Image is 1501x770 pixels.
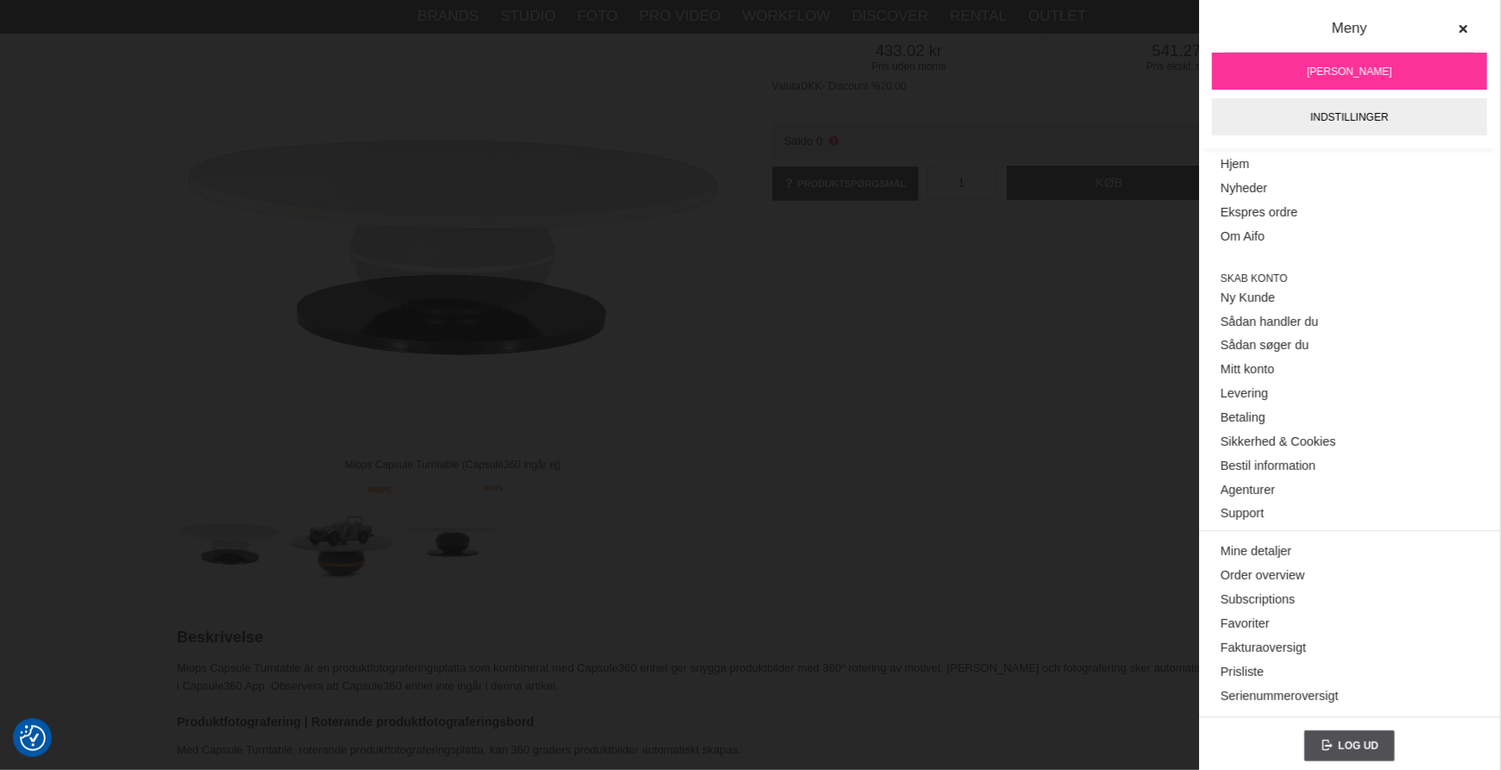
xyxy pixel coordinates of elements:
[784,135,813,147] span: Saldo
[1212,98,1487,135] a: Indstillinger
[1221,612,1479,636] a: Favoriter
[1221,502,1479,526] a: Support
[20,723,46,754] button: Samtykkepræferencer
[1221,588,1479,612] a: Subscriptions
[950,5,1007,28] a: Rental
[1221,286,1479,310] a: Ny Kunde
[1221,271,1479,286] span: Skab konto
[401,484,506,588] img: Turntable består av övre och nedre skiva
[852,5,929,28] a: Discover
[1221,177,1479,201] a: Nyheder
[1221,454,1479,479] a: Bestil information
[577,5,618,28] a: Foto
[1047,60,1325,72] span: Pris ekskl. moms
[822,80,881,92] span: - Discount %
[1221,540,1479,564] a: Mine detaljer
[500,5,556,28] a: Studio
[1221,684,1479,708] a: Serienummeroversigt
[1221,310,1479,334] a: Sådan handler du
[827,135,841,147] i: Ikke på lager
[1007,166,1212,200] a: Køb
[1221,153,1479,177] a: Hjem
[177,713,1324,730] h4: Produktfotografering | Roterande produktfotograferingsbord
[801,80,822,92] span: DKK
[772,80,801,92] span: Valuta
[881,80,907,92] span: 20.00
[1225,17,1474,53] div: Meny
[1221,430,1479,454] a: Sikkerhed & Cookies
[1221,334,1479,358] a: Sådan søger du
[1221,358,1479,382] a: Mitt konto
[177,660,1324,696] p: Miops Capsule Turntable är en produktfotograferingsplatta som kombinerat med Capsule360 enhet ger...
[816,135,822,147] span: 0
[290,484,394,588] img: Ger snygga 360 graders produktbilder
[1047,41,1325,60] span: 541.27
[1221,406,1479,430] a: Betaling
[1221,225,1479,249] a: Om Aifo
[1221,201,1479,225] a: Ekspres ordre
[418,5,479,28] a: Brands
[1221,636,1479,660] a: Fakturaoversigt
[1221,564,1479,588] a: Order overview
[639,5,720,28] a: Pro Video
[772,166,919,201] a: Produktspørgsmål
[1028,5,1086,28] a: Outlet
[179,484,283,588] img: Miops Capsule Turntable (Capsule360 ingår ej)
[1339,740,1379,752] span: Log ud
[1221,382,1479,406] a: Levering
[743,5,831,28] a: Workflow
[177,627,1324,648] h2: Beskrivelse
[1304,730,1396,761] a: Log ud
[330,449,575,479] div: Miops Capsule Turntable (Capsule360 ingår ej)
[1307,64,1392,79] span: [PERSON_NAME]
[772,41,1046,60] span: 433.02
[20,725,46,751] img: Revisit consent button
[177,742,1324,760] p: Med Capsule Turntable, roterande produktfotograferingsplatta, kan 360 graders produktbilder autom...
[772,60,1046,72] span: Pris uden moms
[1221,479,1479,503] a: Agenturer
[1221,660,1479,685] a: Prisliste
